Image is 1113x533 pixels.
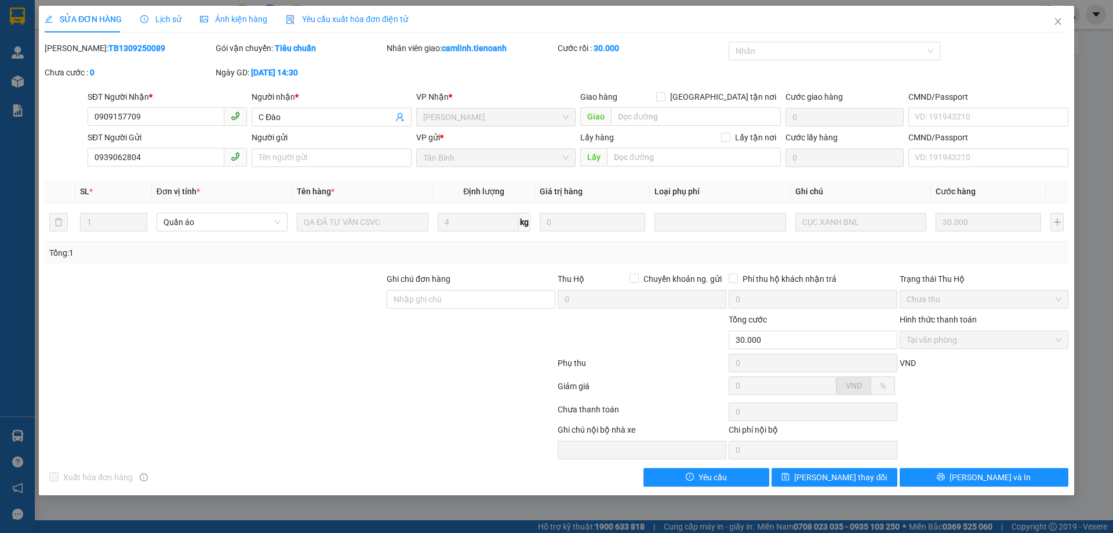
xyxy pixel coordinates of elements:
[80,187,89,196] span: SL
[729,423,897,441] div: Chi phí nội bộ
[59,471,137,484] span: Xuất hóa đơn hàng
[900,315,977,324] label: Hình thức thanh toán
[90,68,94,77] b: 0
[416,131,576,144] div: VP gửi
[45,14,122,24] span: SỬA ĐƠN HÀNG
[251,68,298,77] b: [DATE] 14:30
[880,381,886,390] span: %
[200,15,208,23] span: picture
[1053,17,1063,26] span: close
[795,213,926,231] input: Ghi Chú
[297,213,428,231] input: VD: Bàn, Ghế
[286,14,408,24] span: Yêu cầu xuất hóa đơn điện tử
[650,180,790,203] th: Loại phụ phí
[49,213,68,231] button: delete
[791,180,931,203] th: Ghi chú
[558,42,726,55] div: Cước rồi :
[395,113,405,122] span: user-add
[286,15,295,24] img: icon
[607,148,781,166] input: Dọc đường
[785,92,843,101] label: Cước giao hàng
[558,423,726,441] div: Ghi chú nội bộ nhà xe
[442,43,507,53] b: camlinh.tienoanh
[275,43,316,53] b: Tiêu chuẩn
[49,246,430,259] div: Tổng: 1
[781,473,790,482] span: save
[387,290,555,309] input: Ghi chú đơn hàng
[1042,6,1074,38] button: Close
[423,149,569,166] span: Tân Bình
[643,468,769,487] button: exclamation-circleYêu cầu
[140,473,148,481] span: info-circle
[88,90,247,103] div: SĐT Người Nhận
[558,274,584,284] span: Thu Hộ
[639,273,726,285] span: Chuyển khoản ng. gửi
[900,273,1068,285] div: Trạng thái Thu Hộ
[686,473,694,482] span: exclamation-circle
[200,14,267,24] span: Ảnh kiện hàng
[936,213,1041,231] input: 0
[580,133,614,142] span: Lấy hàng
[730,131,781,144] span: Lấy tận nơi
[540,213,645,231] input: 0
[580,92,617,101] span: Giao hàng
[108,43,165,53] b: TB1309250089
[785,133,838,142] label: Cước lấy hàng
[387,42,555,55] div: Nhân viên giao:
[216,66,384,79] div: Ngày GD:
[231,152,240,161] span: phone
[231,111,240,121] span: phone
[611,107,781,126] input: Dọc đường
[45,66,213,79] div: Chưa cước :
[908,90,1068,103] div: CMND/Passport
[1050,213,1063,231] button: plus
[937,473,945,482] span: printer
[785,108,904,126] input: Cước giao hàng
[907,291,1061,308] span: Chưa thu
[540,187,583,196] span: Giá trị hàng
[88,131,247,144] div: SĐT Người Gửi
[900,358,916,368] span: VND
[785,148,904,167] input: Cước lấy hàng
[846,381,862,390] span: VND
[556,357,728,377] div: Phụ thu
[699,471,727,484] span: Yêu cầu
[423,108,569,126] span: Cư Kuin
[936,187,976,196] span: Cước hàng
[794,471,887,484] span: [PERSON_NAME] thay đổi
[157,187,200,196] span: Đơn vị tính
[594,43,619,53] b: 30.000
[45,42,213,55] div: [PERSON_NAME]:
[216,42,384,55] div: Gói vận chuyển:
[416,92,449,101] span: VP Nhận
[556,403,728,423] div: Chưa thanh toán
[580,107,611,126] span: Giao
[140,14,181,24] span: Lịch sử
[519,213,530,231] span: kg
[556,380,728,400] div: Giảm giá
[297,187,334,196] span: Tên hàng
[729,315,767,324] span: Tổng cước
[387,274,450,284] label: Ghi chú đơn hàng
[463,187,504,196] span: Định lượng
[772,468,897,487] button: save[PERSON_NAME] thay đổi
[163,213,281,231] span: Quần áo
[665,90,781,103] span: [GEOGRAPHIC_DATA] tận nơi
[950,471,1031,484] span: [PERSON_NAME] và In
[252,131,411,144] div: Người gửi
[45,15,53,23] span: edit
[140,15,148,23] span: clock-circle
[900,468,1068,487] button: printer[PERSON_NAME] và In
[580,148,607,166] span: Lấy
[908,131,1068,144] div: CMND/Passport
[252,90,411,103] div: Người nhận
[738,273,841,285] span: Phí thu hộ khách nhận trả
[907,331,1061,349] span: Tại văn phòng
